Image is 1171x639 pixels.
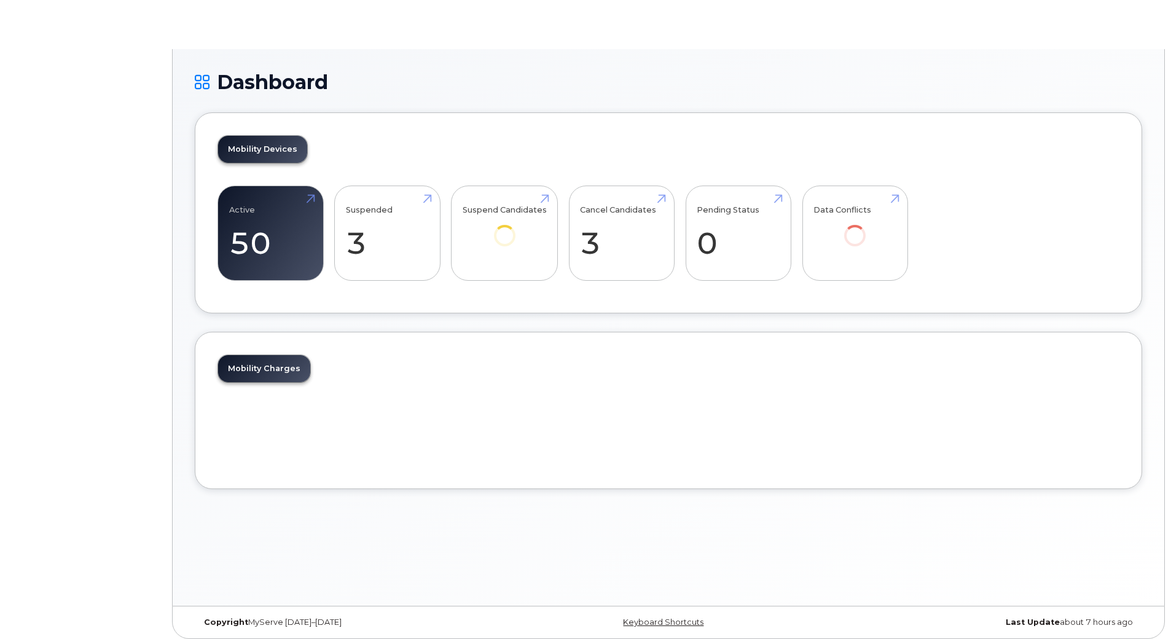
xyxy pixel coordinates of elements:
a: Cancel Candidates 3 [580,193,663,274]
strong: Last Update [1006,617,1060,627]
a: Suspend Candidates [463,193,547,264]
a: Data Conflicts [813,193,896,264]
a: Pending Status 0 [697,193,780,274]
a: Mobility Devices [218,136,307,163]
div: MyServe [DATE]–[DATE] [195,617,511,627]
a: Mobility Charges [218,355,310,382]
a: Keyboard Shortcuts [623,617,703,627]
a: Active 50 [229,193,312,274]
strong: Copyright [204,617,248,627]
h1: Dashboard [195,71,1142,93]
div: about 7 hours ago [826,617,1142,627]
a: Suspended 3 [346,193,429,274]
